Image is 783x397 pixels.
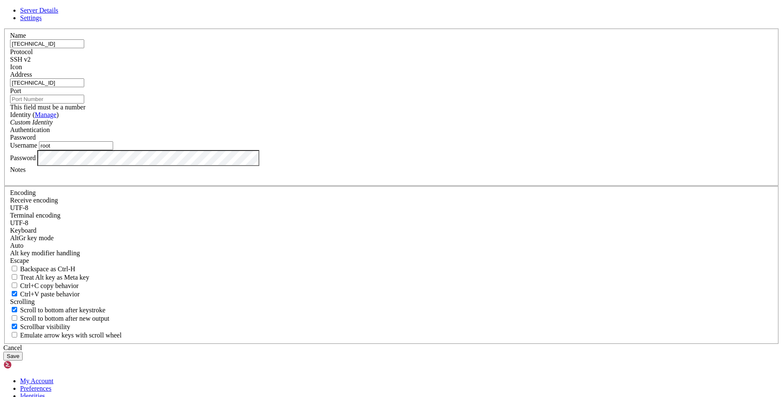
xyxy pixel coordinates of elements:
input: Ctrl+C copy behavior [12,283,17,288]
label: Ctrl+V pastes if true, sends ^V to host if false. Ctrl+Shift+V sends ^V to host if true, pastes i... [10,291,80,298]
label: Scroll to bottom after new output. [10,315,109,322]
input: Backspace as Ctrl-H [12,266,17,271]
input: Ctrl+V paste behavior [12,291,17,296]
label: Keyboard [10,227,36,234]
x-row: Connecting [TECHNICAL_ID]... [3,3,673,10]
span: Ctrl+C copy behavior [20,282,79,289]
span: Scroll to bottom after keystroke [20,306,106,314]
div: UTF-8 [10,204,773,212]
label: The default terminal encoding. ISO-2022 enables character map translations (like graphics maps). ... [10,212,60,219]
div: Auto [10,242,773,249]
div: Escape [10,257,773,265]
label: Set the expected encoding for data received from the host. If the encodings do not match, visual ... [10,197,58,204]
label: Username [10,142,37,149]
div: (0, 1) [3,10,7,18]
span: Scrollbar visibility [20,323,70,330]
span: Auto [10,242,23,249]
input: Scroll to bottom after new output [12,315,17,321]
span: ( ) [33,111,59,118]
img: Shellngn [3,361,52,369]
span: UTF-8 [10,204,28,211]
a: Server Details [20,7,58,14]
div: Cancel [3,344,780,352]
input: Scrollbar visibility [12,324,17,329]
label: Address [10,71,32,78]
label: Name [10,32,26,39]
label: When using the alternative screen buffer, and DECCKM (Application Cursor Keys) is active, mouse w... [10,332,121,339]
span: Ctrl+V paste behavior [20,291,80,298]
label: Encoding [10,189,36,196]
input: Port Number [10,95,84,104]
div: SSH v2 [10,56,773,63]
label: Authentication [10,126,50,133]
div: Custom Identity [10,119,773,126]
button: Save [3,352,23,361]
input: Server Name [10,39,84,48]
span: UTF-8 [10,219,28,226]
a: Preferences [20,385,52,392]
input: Treat Alt key as Meta key [12,274,17,280]
span: Escape [10,257,29,264]
span: Backspace as Ctrl-H [20,265,75,272]
div: This field must be a number [10,104,773,111]
input: Emulate arrow keys with scroll wheel [12,332,17,337]
label: Ctrl-C copies if true, send ^C to host if false. Ctrl-Shift-C sends ^C to host if true, copies if... [10,282,79,289]
i: Custom Identity [10,119,53,126]
label: Whether the Alt key acts as a Meta key or as a distinct Alt key. [10,274,89,281]
span: Treat Alt key as Meta key [20,274,89,281]
span: Emulate arrow keys with scroll wheel [20,332,121,339]
div: Password [10,134,773,141]
label: Identity [10,111,59,118]
label: Whether to scroll to the bottom on any keystroke. [10,306,106,314]
span: Scroll to bottom after new output [20,315,109,322]
label: Icon [10,63,22,70]
a: Settings [20,14,42,21]
label: Port [10,87,21,94]
label: Password [10,154,36,161]
div: UTF-8 [10,219,773,227]
a: Manage [35,111,57,118]
label: Protocol [10,48,33,55]
input: Host Name or IP [10,78,84,87]
span: SSH v2 [10,56,31,63]
label: Set the expected encoding for data received from the host. If the encodings do not match, visual ... [10,234,54,241]
label: If true, the backspace should send BS ('\x08', aka ^H). Otherwise the backspace key should send '... [10,265,75,272]
span: Password [10,134,36,141]
input: Scroll to bottom after keystroke [12,307,17,312]
label: Notes [10,166,26,173]
label: Controls how the Alt key is handled. Escape: Send an ESC prefix. 8-Bit: Add 128 to the typed char... [10,249,80,257]
input: Login Username [39,141,113,150]
label: The vertical scrollbar mode. [10,323,70,330]
label: Scrolling [10,298,35,305]
a: My Account [20,377,54,384]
